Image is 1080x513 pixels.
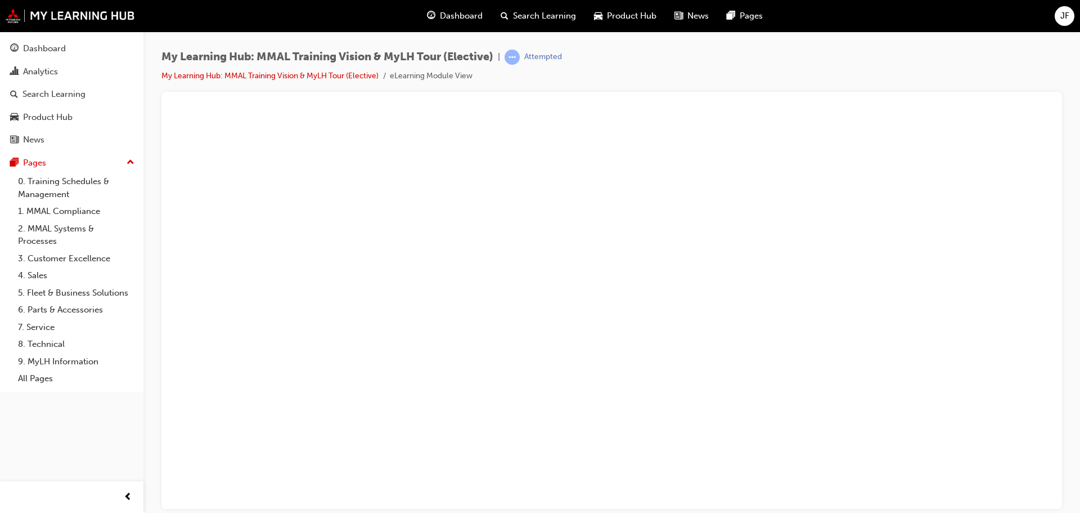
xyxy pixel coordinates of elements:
a: 4. Sales [13,267,139,284]
button: Pages [4,153,139,173]
a: 2. MMAL Systems & Processes [13,220,139,250]
div: Dashboard [23,42,66,55]
a: My Learning Hub: MMAL Training Vision & MyLH Tour (Elective) [161,71,379,81]
a: All Pages [13,370,139,387]
span: pages-icon [727,9,735,23]
span: guage-icon [10,44,19,54]
a: car-iconProduct Hub [585,5,665,28]
span: chart-icon [10,67,19,77]
div: Search Learning [22,88,85,101]
a: 6. Parts & Accessories [13,301,139,319]
span: news-icon [674,9,683,23]
span: up-icon [127,155,134,170]
button: DashboardAnalyticsSearch LearningProduct HubNews [4,36,139,153]
a: pages-iconPages [718,5,772,28]
span: prev-icon [124,490,132,505]
button: JF [1055,6,1074,26]
span: Pages [740,10,763,23]
a: 3. Customer Excellence [13,250,139,267]
span: Dashboard [440,10,483,23]
a: 5. Fleet & Business Solutions [13,284,139,302]
li: eLearning Module View [390,70,472,83]
span: learningRecordVerb_ATTEMPT-icon [505,50,520,65]
span: car-icon [10,113,19,123]
div: Analytics [23,65,58,78]
a: 1. MMAL Compliance [13,203,139,220]
div: Attempted [524,52,562,63]
a: guage-iconDashboard [418,5,492,28]
a: search-iconSearch Learning [492,5,585,28]
div: News [23,133,44,146]
a: 9. MyLH Information [13,353,139,371]
span: news-icon [10,135,19,145]
div: Pages [23,157,46,169]
span: pages-icon [10,158,19,168]
a: news-iconNews [665,5,718,28]
a: Dashboard [4,38,139,59]
span: | [498,51,500,64]
div: Product Hub [23,111,73,124]
a: Analytics [4,61,139,82]
span: search-icon [10,90,18,100]
span: News [687,10,709,23]
span: Product Hub [607,10,656,23]
a: 0. Training Schedules & Management [13,173,139,203]
a: Search Learning [4,84,139,105]
span: search-icon [501,9,508,23]
span: My Learning Hub: MMAL Training Vision & MyLH Tour (Elective) [161,51,493,64]
span: Search Learning [513,10,576,23]
a: Product Hub [4,107,139,128]
a: 8. Technical [13,336,139,353]
span: car-icon [594,9,602,23]
a: News [4,130,139,150]
span: JF [1060,10,1069,23]
span: guage-icon [427,9,435,23]
a: 7. Service [13,319,139,336]
img: mmal [6,8,135,23]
